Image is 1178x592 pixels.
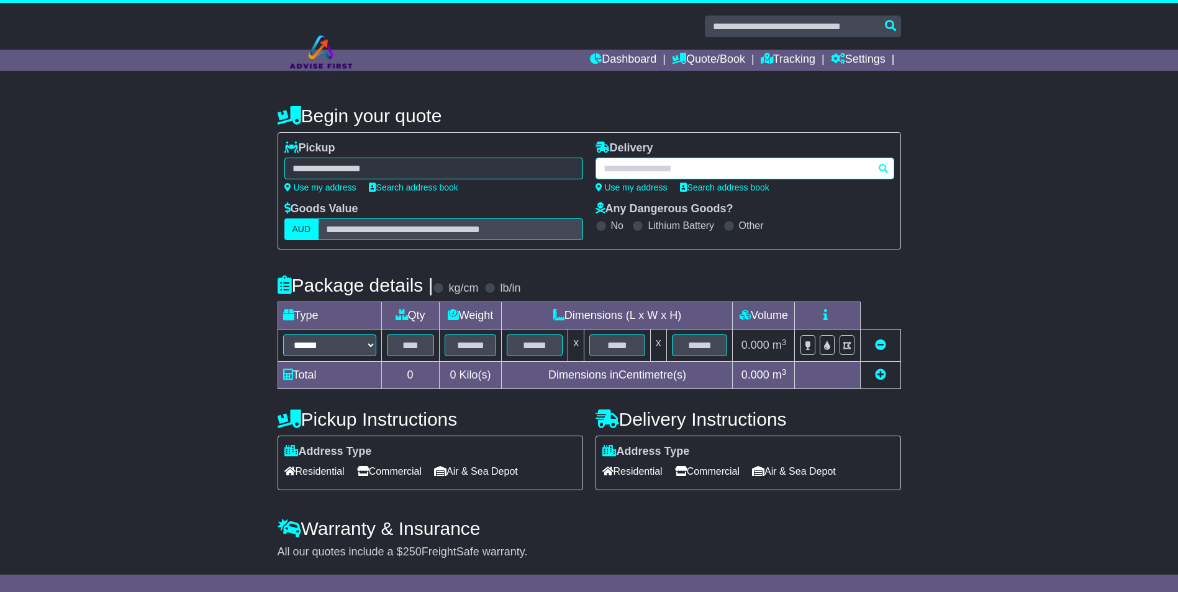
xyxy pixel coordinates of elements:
[761,50,815,71] a: Tracking
[284,141,335,155] label: Pickup
[284,445,372,459] label: Address Type
[278,275,433,295] h4: Package details |
[602,445,690,459] label: Address Type
[403,545,422,558] span: 250
[596,409,901,429] h4: Delivery Instructions
[381,362,439,389] td: 0
[450,369,456,381] span: 0
[772,369,787,381] span: m
[278,362,381,389] td: Total
[502,362,733,389] td: Dimensions in Centimetre(s)
[782,367,787,377] sup: 3
[675,462,740,481] span: Commercial
[602,462,663,481] span: Residential
[596,182,668,192] a: Use my address
[357,462,422,481] span: Commercial
[650,330,666,362] td: x
[284,182,356,192] a: Use my address
[741,339,769,351] span: 0.000
[278,409,583,429] h4: Pickup Instructions
[502,302,733,330] td: Dimensions (L x W x H)
[278,545,901,559] div: All our quotes include a $ FreightSafe warranty.
[752,462,836,481] span: Air & Sea Depot
[596,202,733,216] label: Any Dangerous Goods?
[648,220,714,231] label: Lithium Battery
[284,462,345,481] span: Residential
[284,202,358,216] label: Goods Value
[739,220,764,231] label: Other
[782,338,787,347] sup: 3
[439,302,502,330] td: Weight
[278,302,381,330] td: Type
[831,50,886,71] a: Settings
[434,462,518,481] span: Air & Sea Depot
[381,302,439,330] td: Qty
[448,282,478,295] label: kg/cm
[568,330,584,362] td: x
[278,105,901,126] h4: Begin your quote
[875,369,886,381] a: Add new item
[680,182,769,192] a: Search address book
[596,158,894,179] typeahead: Please provide city
[369,182,458,192] a: Search address book
[278,518,901,539] h4: Warranty & Insurance
[596,141,653,155] label: Delivery
[772,339,787,351] span: m
[284,218,319,240] label: AUD
[590,50,656,71] a: Dashboard
[439,362,502,389] td: Kilo(s)
[500,282,520,295] label: lb/in
[875,339,886,351] a: Remove this item
[672,50,745,71] a: Quote/Book
[733,302,795,330] td: Volume
[741,369,769,381] span: 0.000
[611,220,623,231] label: No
